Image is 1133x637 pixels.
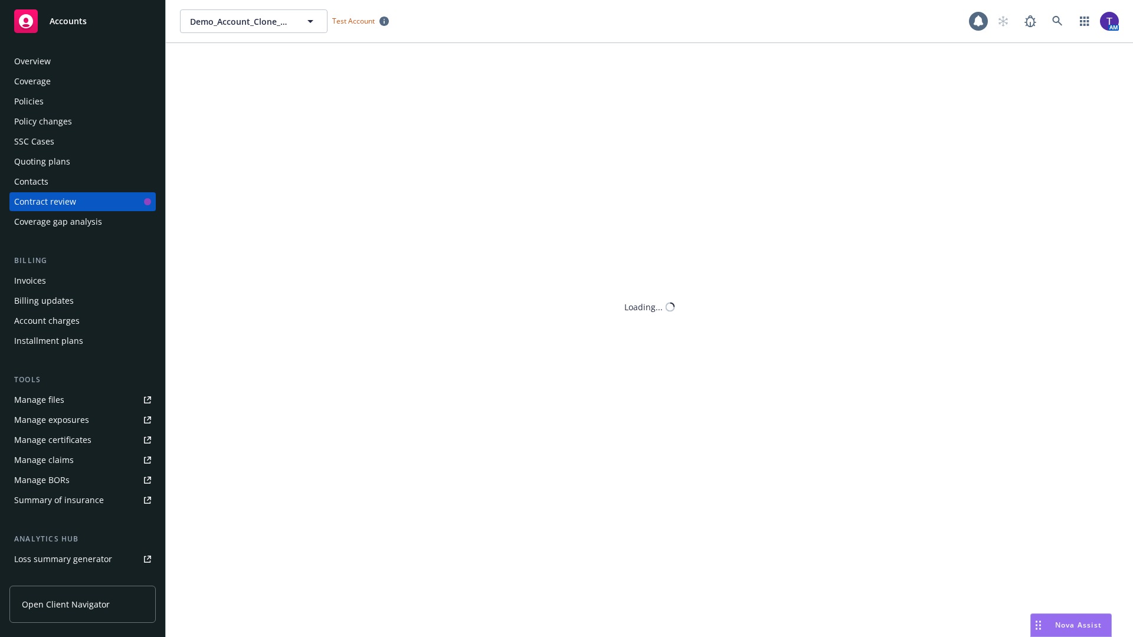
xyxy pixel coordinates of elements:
a: Invoices [9,271,156,290]
a: Report a Bug [1019,9,1042,33]
a: Manage exposures [9,411,156,429]
a: Contacts [9,172,156,191]
div: Overview [14,52,51,71]
a: Installment plans [9,331,156,350]
div: Manage BORs [14,471,70,490]
div: Invoices [14,271,46,290]
a: Coverage gap analysis [9,212,156,231]
a: Manage certificates [9,431,156,449]
div: Policies [14,92,44,111]
span: Open Client Navigator [22,598,110,610]
a: Loss summary generator [9,550,156,569]
button: Nova Assist [1030,613,1112,637]
div: Loading... [624,301,663,313]
a: Policy changes [9,112,156,131]
div: Installment plans [14,331,83,350]
a: Billing updates [9,291,156,310]
div: Tools [9,374,156,386]
a: Accounts [9,5,156,38]
div: Billing [9,255,156,267]
div: Coverage [14,72,51,91]
span: Accounts [50,17,87,26]
div: Billing updates [14,291,74,310]
a: Coverage [9,72,156,91]
button: Demo_Account_Clone_QA_CR_Tests_Demo [180,9,328,33]
div: Manage files [14,390,64,409]
div: Summary of insurance [14,491,104,510]
img: photo [1100,12,1119,31]
a: Summary of insurance [9,491,156,510]
div: Account charges [14,311,80,330]
div: Loss summary generator [14,550,112,569]
div: Manage claims [14,451,74,469]
div: SSC Cases [14,132,54,151]
a: SSC Cases [9,132,156,151]
a: Manage claims [9,451,156,469]
a: Switch app [1073,9,1096,33]
div: Analytics hub [9,533,156,545]
div: Quoting plans [14,152,70,171]
a: Manage BORs [9,471,156,490]
span: Test Account [328,15,394,27]
a: Manage files [9,390,156,409]
div: Contacts [14,172,48,191]
div: Manage exposures [14,411,89,429]
a: Start snowing [991,9,1015,33]
span: Nova Assist [1055,620,1102,630]
span: Test Account [332,16,375,26]
a: Account charges [9,311,156,330]
div: Drag to move [1031,614,1046,636]
a: Overview [9,52,156,71]
span: Demo_Account_Clone_QA_CR_Tests_Demo [190,15,292,28]
a: Quoting plans [9,152,156,171]
a: Contract review [9,192,156,211]
div: Contract review [14,192,76,211]
a: Search [1046,9,1069,33]
div: Manage certificates [14,431,91,449]
a: Policies [9,92,156,111]
div: Coverage gap analysis [14,212,102,231]
div: Policy changes [14,112,72,131]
